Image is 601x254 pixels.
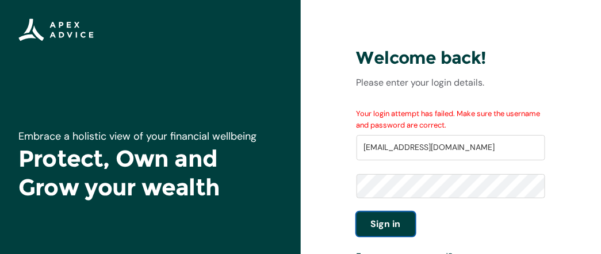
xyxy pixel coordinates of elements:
[357,76,545,90] p: Please enter your login details.
[357,212,415,236] button: Sign in
[18,18,94,41] img: Apex Advice Group
[357,108,545,130] div: Your login attempt has failed. Make sure the username and password are correct.
[357,135,545,160] input: Username
[357,47,545,69] h3: Welcome back!
[18,129,257,143] span: Embrace a holistic view of your financial wellbeing
[18,144,282,202] h1: Protect, Own and Grow your wealth
[371,217,401,231] span: Sign in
